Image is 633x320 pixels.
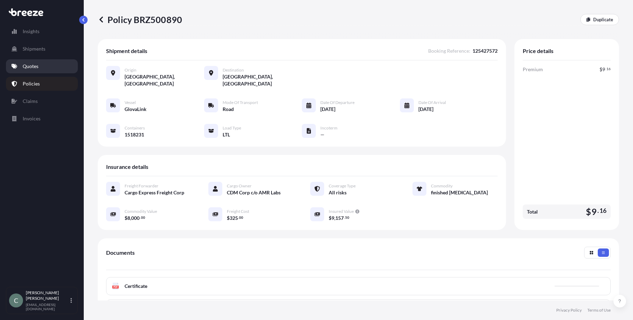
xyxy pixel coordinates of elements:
span: 157 [335,216,344,221]
span: Total [527,208,538,215]
span: 9 [591,207,597,216]
span: 000 [131,216,140,221]
span: GlovaLink [125,106,147,113]
span: — [320,131,325,138]
span: 9 [332,216,334,221]
span: Freight Cost [227,209,249,214]
p: Duplicate [593,16,613,23]
span: 00 [239,216,243,219]
span: 125427572 [472,47,498,54]
a: Policies [6,77,78,91]
span: . [140,216,141,219]
span: finished [MEDICAL_DATA] [431,189,488,196]
p: Policies [23,80,40,87]
span: $ [586,207,591,216]
span: , [334,216,335,221]
span: . [344,216,345,219]
span: Containers [125,125,145,131]
span: Date of Arrival [418,100,446,105]
p: Claims [23,98,38,105]
span: Booking Reference : [428,47,470,54]
span: 325 [230,216,238,221]
p: Insights [23,28,39,35]
p: Policy BRZ500890 [98,14,182,25]
span: LTL [223,131,230,138]
p: Invoices [23,115,40,122]
span: . [597,209,599,213]
span: Shipment details [106,47,147,54]
span: Insured Value [329,209,354,214]
span: Cargo Express Freight Corp [125,189,184,196]
span: 8 [127,216,130,221]
span: Destination [223,67,244,73]
span: 1518231 [125,131,144,138]
span: $ [227,216,230,221]
p: Shipments [23,45,45,52]
span: C [14,297,18,304]
p: [PERSON_NAME] [PERSON_NAME] [26,290,69,301]
span: Date of Departure [320,100,355,105]
span: [DATE] [320,106,335,113]
text: PDF [113,286,118,288]
a: Claims [6,94,78,108]
span: Premium [523,66,543,73]
span: Load Type [223,125,241,131]
span: Insurance details [106,163,148,170]
span: Commodity Value [125,209,157,214]
span: , [130,216,131,221]
span: Price details [523,47,553,54]
p: [EMAIL_ADDRESS][DOMAIN_NAME] [26,303,69,311]
a: Quotes [6,59,78,73]
a: PDFPolicy Full Terms and Conditions [106,299,611,318]
span: [GEOGRAPHIC_DATA], [GEOGRAPHIC_DATA] [223,73,302,87]
span: Road [223,106,234,113]
span: Certificate [125,283,147,290]
span: Coverage Type [329,183,356,189]
a: Duplicate [580,14,619,25]
span: 16 [606,68,611,70]
span: . [605,68,606,70]
span: $ [329,216,332,221]
span: Mode of Transport [223,100,258,105]
span: $ [125,216,127,221]
span: [DATE] [418,106,433,113]
span: All risks [329,189,347,196]
span: [GEOGRAPHIC_DATA], [GEOGRAPHIC_DATA] [125,73,204,87]
span: 16 [600,209,606,213]
span: . [238,216,239,219]
a: Insights [6,24,78,38]
a: Invoices [6,112,78,126]
span: Incoterm [320,125,337,131]
span: CDM Corp c/o AMR Labs [227,189,281,196]
span: Cargo Owner [227,183,252,189]
a: Privacy Policy [556,307,582,313]
p: Quotes [23,63,38,70]
span: Origin [125,67,136,73]
span: $ [600,67,602,72]
span: Commodity [431,183,453,189]
span: 9 [602,67,605,72]
span: 50 [345,216,349,219]
span: Freight Forwarder [125,183,158,189]
span: Documents [106,249,135,256]
span: 00 [141,216,145,219]
span: Vessel [125,100,136,105]
a: Shipments [6,42,78,56]
a: Terms of Use [587,307,611,313]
